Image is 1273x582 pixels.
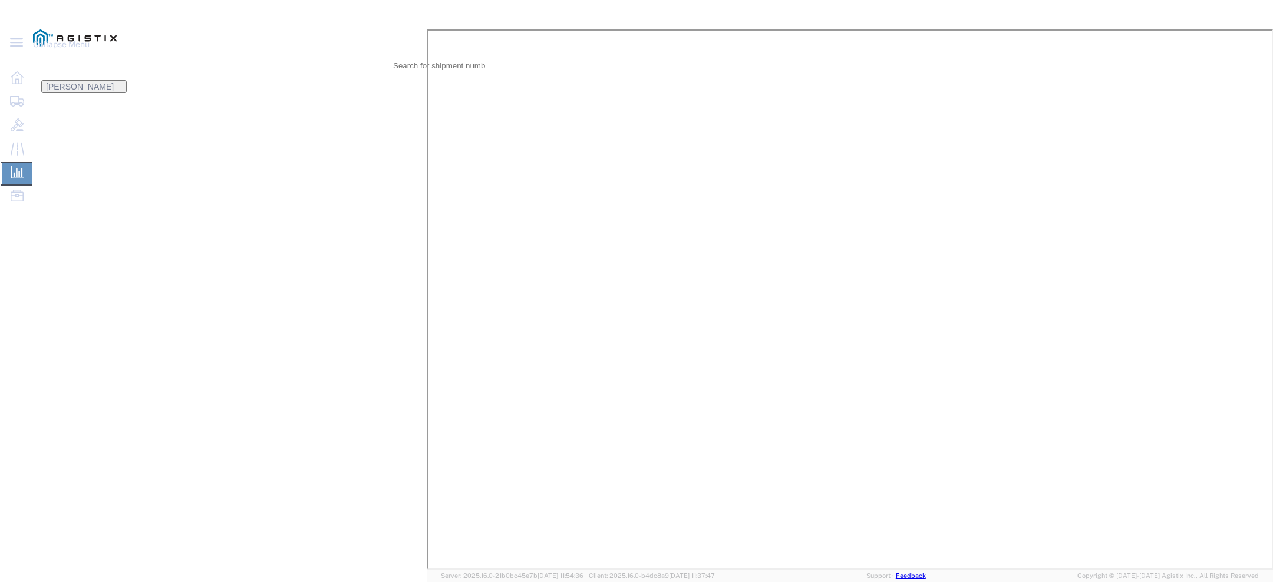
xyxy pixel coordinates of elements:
a: Support [866,572,896,579]
iframe: FS Legacy Container [427,29,1273,570]
span: [DATE] 11:54:36 [537,572,583,579]
span: Server: 2025.16.0-21b0bc45e7b [441,572,583,579]
span: Abbie Maggied [46,82,114,91]
span: Client: 2025.16.0-b4dc8a9 [589,572,715,579]
span: [DATE] 11:37:47 [669,572,715,579]
span: Copyright © [DATE]-[DATE] Agistix Inc., All Rights Reserved [1077,571,1259,581]
a: Feedback [896,572,926,579]
span: Collapse Menu [33,32,98,56]
button: [PERSON_NAME] [41,80,127,93]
